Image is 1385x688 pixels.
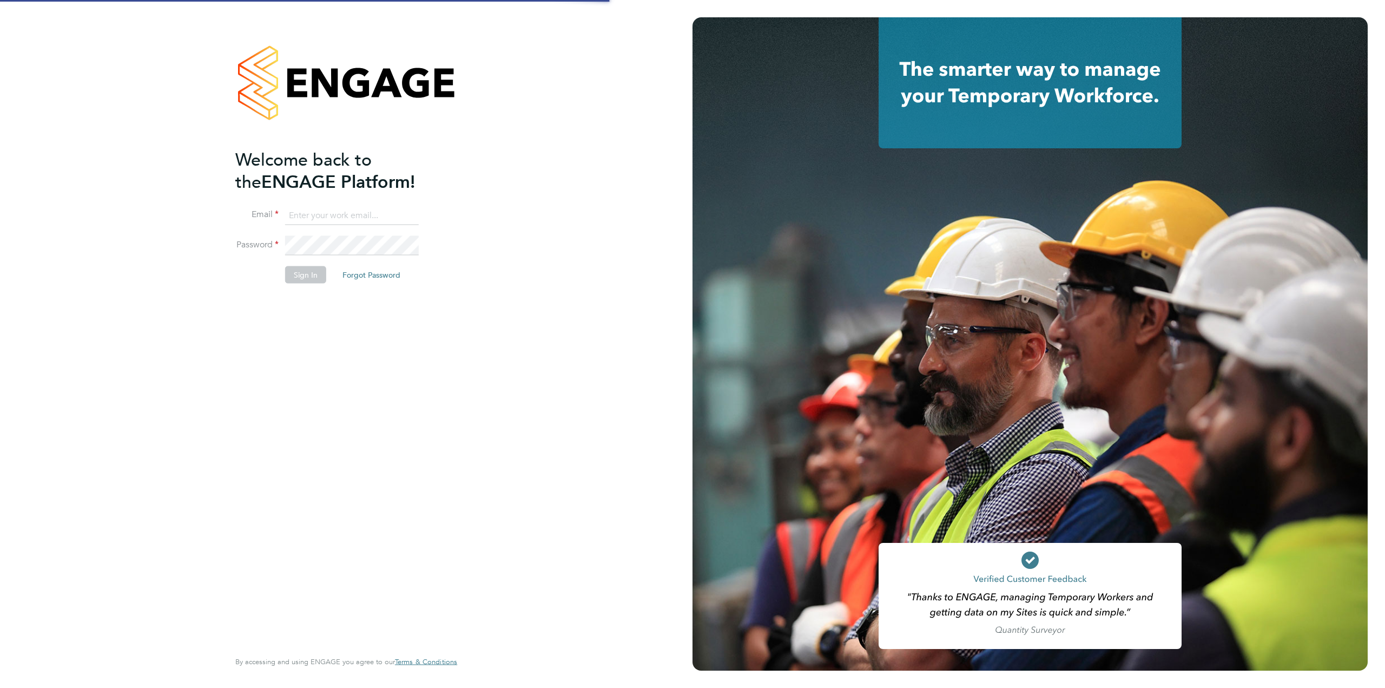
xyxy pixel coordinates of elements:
[285,266,326,284] button: Sign In
[235,149,372,192] span: Welcome back to the
[395,658,457,666] a: Terms & Conditions
[235,657,457,666] span: By accessing and using ENGAGE you agree to our
[285,206,419,225] input: Enter your work email...
[334,266,409,284] button: Forgot Password
[235,239,279,251] label: Password
[235,148,446,193] h2: ENGAGE Platform!
[235,209,279,220] label: Email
